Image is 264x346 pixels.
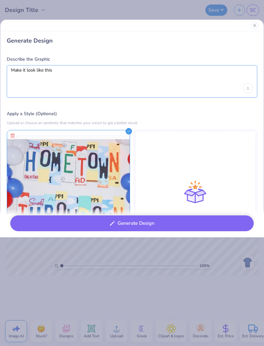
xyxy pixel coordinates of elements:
img: Upload reference [7,130,130,253]
div: Generate Design [7,37,257,44]
label: Describe the Graphic [7,56,257,63]
textarea: Make it look like thus [11,67,253,84]
label: Apply a Style (Optional) [7,111,257,117]
div: Upload image [243,83,253,94]
button: Generate Design [10,215,254,231]
button: Close [251,22,259,29]
div: Upload or choose an aesthetic that matches your vision to get a better result [7,120,257,126]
